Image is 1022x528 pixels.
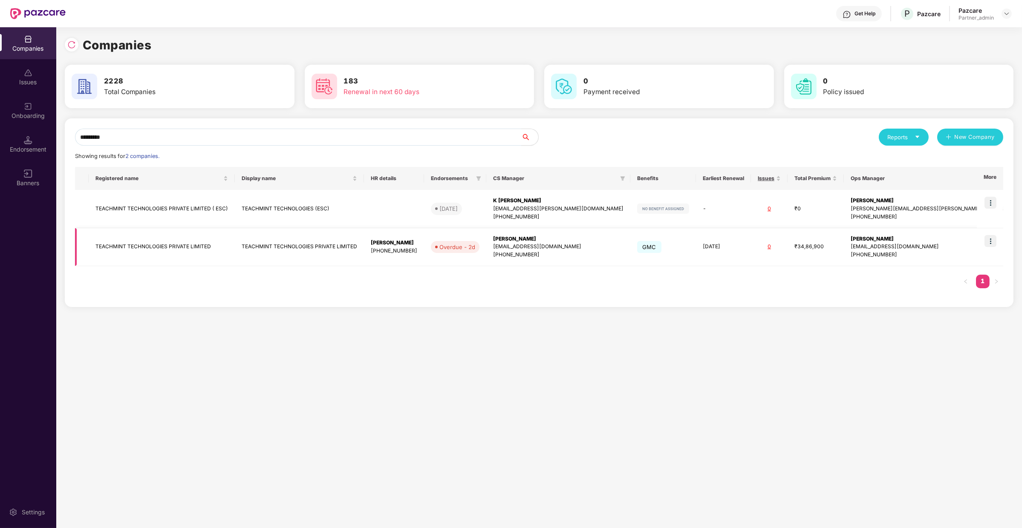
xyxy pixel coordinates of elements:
[24,136,32,144] img: svg+xml;base64,PHN2ZyB3aWR0aD0iMTQuNSIgaGVpZ2h0PSIxNC41IiB2aWV3Qm94PSIwIDAgMTYgMTYiIGZpbGw9Im5vbm...
[637,241,661,253] span: GMC
[696,190,751,228] td: -
[125,153,159,159] span: 2 companies.
[984,235,996,247] img: icon
[67,40,76,49] img: svg+xml;base64,PHN2ZyBpZD0iUmVsb2FkLTMyeDMyIiB4bWxucz0iaHR0cDovL3d3dy53My5vcmcvMjAwMC9zdmciIHdpZH...
[851,175,1016,182] span: Ops Manager
[955,133,995,141] span: New Company
[89,167,235,190] th: Registered name
[1003,10,1010,17] img: svg+xml;base64,PHN2ZyBpZD0iRHJvcGRvd24tMzJ4MzIiIHhtbG5zPSJodHRwOi8vd3d3LnczLm9yZy8yMDAwL3N2ZyIgd2...
[24,69,32,77] img: svg+xml;base64,PHN2ZyBpZD0iSXNzdWVzX2Rpc2FibGVkIiB4bWxucz0iaHR0cDovL3d3dy53My5vcmcvMjAwMC9zdmciIH...
[758,175,774,182] span: Issues
[312,74,337,99] img: svg+xml;base64,PHN2ZyB4bWxucz0iaHR0cDovL3d3dy53My5vcmcvMjAwMC9zdmciIHdpZHRoPSI2MCIgaGVpZ2h0PSI2MC...
[431,175,473,182] span: Endorsements
[89,228,235,267] td: TEACHMINT TECHNOLOGIES PRIVATE LIMITED
[791,74,817,99] img: svg+xml;base64,PHN2ZyB4bWxucz0iaHR0cDovL3d3dy53My5vcmcvMjAwMC9zdmciIHdpZHRoPSI2MCIgaGVpZ2h0PSI2MC...
[794,175,831,182] span: Total Premium
[630,167,696,190] th: Benefits
[9,508,17,517] img: svg+xml;base64,PHN2ZyBpZD0iU2V0dGluZy0yMHgyMCIgeG1sbnM9Imh0dHA6Ly93d3cudzMub3JnLzIwMDAvc3ZnIiB3aW...
[583,87,725,97] div: Payment received
[959,275,973,288] button: left
[637,204,689,214] img: svg+xml;base64,PHN2ZyB4bWxucz0iaHR0cDovL3d3dy53My5vcmcvMjAwMC9zdmciIHdpZHRoPSIxMjIiIGhlaWdodD0iMj...
[75,153,159,159] span: Showing results for
[794,205,837,213] div: ₹0
[344,76,485,87] h3: 183
[493,205,624,213] div: [EMAIL_ADDRESS][PERSON_NAME][DOMAIN_NAME]
[104,87,245,97] div: Total Companies
[917,10,941,18] div: Pazcare
[493,235,624,243] div: [PERSON_NAME]
[937,129,1003,146] button: plusNew Company
[521,134,538,141] span: search
[24,169,32,178] img: svg+xml;base64,PHN2ZyB3aWR0aD0iMTYiIGhlaWdodD0iMTYiIHZpZXdCb3g9IjAgMCAxNiAxNiIgZmlsbD0ibm9uZSIgeG...
[904,9,910,19] span: P
[977,167,1003,190] th: More
[758,205,781,213] div: 0
[10,8,66,19] img: New Pazcare Logo
[855,10,875,17] div: Get Help
[24,102,32,111] img: svg+xml;base64,PHN2ZyB3aWR0aD0iMjAiIGhlaWdodD0iMjAiIHZpZXdCb3g9IjAgMCAyMCAyMCIgZmlsbD0ibm9uZSIgeG...
[104,76,245,87] h3: 2228
[963,279,968,284] span: left
[371,239,417,247] div: [PERSON_NAME]
[493,251,624,259] div: [PHONE_NUMBER]
[439,243,475,251] div: Overdue - 2d
[72,74,97,99] img: svg+xml;base64,PHN2ZyB4bWxucz0iaHR0cDovL3d3dy53My5vcmcvMjAwMC9zdmciIHdpZHRoPSI2MCIgaGVpZ2h0PSI2MC...
[958,14,994,21] div: Partner_admin
[946,134,951,141] span: plus
[976,275,990,287] a: 1
[19,508,47,517] div: Settings
[364,167,424,190] th: HR details
[994,279,999,284] span: right
[24,35,32,43] img: svg+xml;base64,PHN2ZyBpZD0iQ29tcGFuaWVzIiB4bWxucz0iaHR0cDovL3d3dy53My5vcmcvMjAwMC9zdmciIHdpZHRoPS...
[990,275,1003,288] li: Next Page
[95,175,222,182] span: Registered name
[788,167,844,190] th: Total Premium
[493,197,624,205] div: K [PERSON_NAME]
[959,275,973,288] li: Previous Page
[990,275,1003,288] button: right
[344,87,485,97] div: Renewal in next 60 days
[474,173,483,184] span: filter
[620,176,625,181] span: filter
[915,134,920,140] span: caret-down
[696,167,751,190] th: Earliest Renewal
[235,167,364,190] th: Display name
[83,36,152,55] h1: Companies
[493,175,617,182] span: CS Manager
[751,167,788,190] th: Issues
[439,204,458,213] div: [DATE]
[794,243,837,251] div: ₹34,86,900
[371,247,417,255] div: [PHONE_NUMBER]
[476,176,481,181] span: filter
[493,213,624,221] div: [PHONE_NUMBER]
[242,175,351,182] span: Display name
[823,76,965,87] h3: 0
[583,76,725,87] h3: 0
[618,173,627,184] span: filter
[843,10,851,19] img: svg+xml;base64,PHN2ZyBpZD0iSGVscC0zMngzMiIgeG1sbnM9Imh0dHA6Ly93d3cudzMub3JnLzIwMDAvc3ZnIiB3aWR0aD...
[551,74,577,99] img: svg+xml;base64,PHN2ZyB4bWxucz0iaHR0cDovL3d3dy53My5vcmcvMjAwMC9zdmciIHdpZHRoPSI2MCIgaGVpZ2h0PSI2MC...
[887,133,920,141] div: Reports
[235,190,364,228] td: TEACHMINT TECHNOLOGIES (ESC)
[493,243,624,251] div: [EMAIL_ADDRESS][DOMAIN_NAME]
[521,129,539,146] button: search
[696,228,751,267] td: [DATE]
[958,6,994,14] div: Pazcare
[235,228,364,267] td: TEACHMINT TECHNOLOGIES PRIVATE LIMITED
[823,87,965,97] div: Policy issued
[758,243,781,251] div: 0
[89,190,235,228] td: TEACHMINT TECHNOLOGIES PRIVATE LIMITED ( ESC)
[984,197,996,209] img: icon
